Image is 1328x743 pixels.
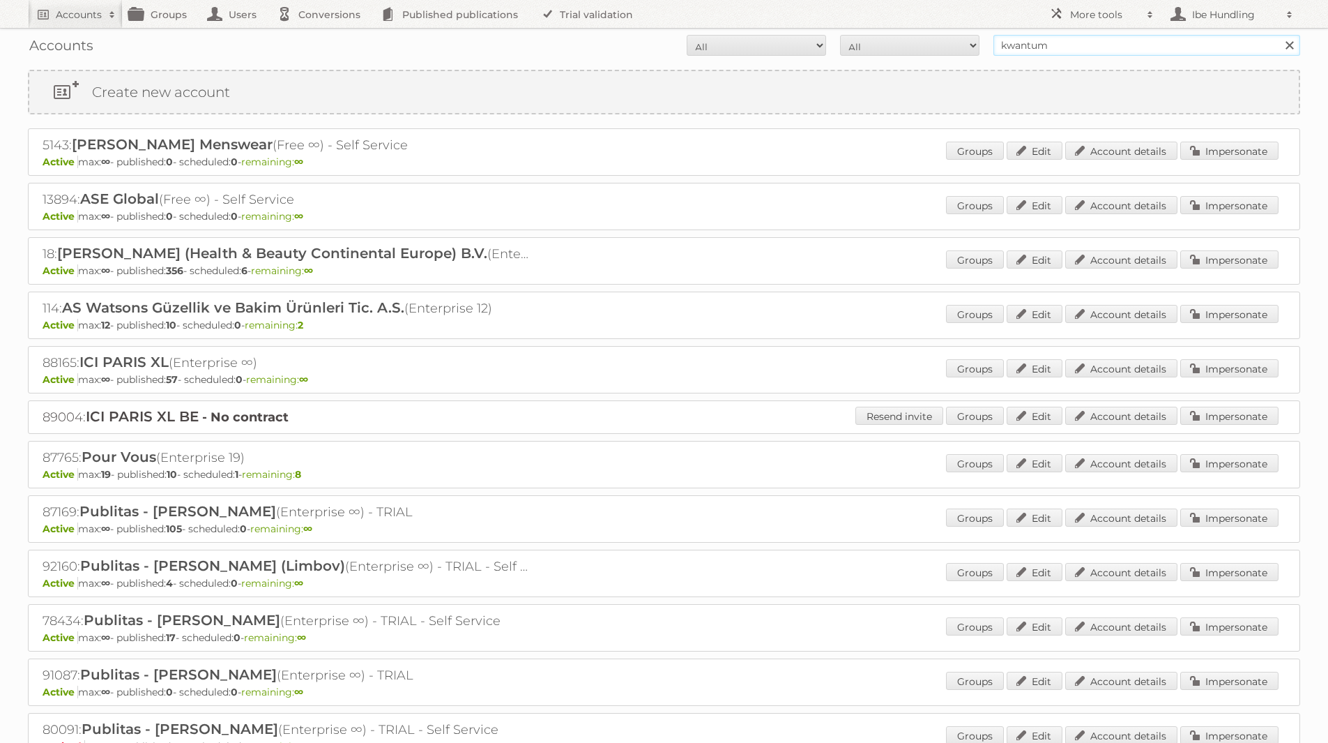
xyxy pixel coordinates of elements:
a: Edit [1007,305,1062,323]
h2: 5143: (Free ∞) - Self Service [43,136,531,154]
strong: - No contract [202,410,289,425]
span: remaining: [242,468,301,481]
strong: 17 [166,631,176,644]
strong: ∞ [101,577,110,590]
span: Active [43,210,78,223]
span: Publitas - [PERSON_NAME] (Limbov) [80,557,345,574]
h2: 13894: (Free ∞) - Self Service [43,190,531,209]
strong: 4 [166,577,173,590]
span: Publitas - [PERSON_NAME] [80,666,277,683]
a: Groups [946,359,1004,377]
strong: ∞ [101,156,110,168]
span: AS Watsons Güzellik ve Bakim Ürünleri Tic. A.S. [62,299,404,316]
span: remaining: [241,686,303,698]
p: max: - published: - scheduled: - [43,264,1285,277]
strong: 0 [231,210,238,223]
a: Groups [946,672,1004,690]
strong: 0 [166,156,173,168]
a: Account details [1065,407,1177,425]
span: remaining: [246,373,308,386]
strong: 0 [234,319,241,331]
strong: ∞ [101,373,110,386]
strong: ∞ [297,631,306,644]
h2: 80091: (Enterprise ∞) - TRIAL - Self Service [43,721,531,739]
span: remaining: [241,156,303,168]
p: max: - published: - scheduled: - [43,210,1285,223]
h2: Ibe Hundling [1189,8,1279,22]
strong: ∞ [304,264,313,277]
h2: 91087: (Enterprise ∞) - TRIAL [43,666,531,684]
span: remaining: [245,319,303,331]
h2: 88165: (Enterprise ∞) [43,354,531,372]
a: Impersonate [1180,407,1279,425]
span: Active [43,686,78,698]
a: Impersonate [1180,672,1279,690]
span: Active [43,631,78,644]
span: ASE Global [80,190,159,207]
strong: 0 [166,210,173,223]
span: remaining: [244,631,306,644]
strong: 10 [167,468,177,481]
p: max: - published: - scheduled: - [43,631,1285,644]
a: Impersonate [1180,250,1279,269]
a: Impersonate [1180,305,1279,323]
strong: 0 [234,631,241,644]
a: Impersonate [1180,196,1279,214]
span: remaining: [251,264,313,277]
strong: 57 [166,373,178,386]
p: max: - published: - scheduled: - [43,686,1285,698]
a: Edit [1007,142,1062,160]
a: Groups [946,142,1004,160]
a: Account details [1065,509,1177,527]
h2: Accounts [56,8,102,22]
a: Edit [1007,407,1062,425]
p: max: - published: - scheduled: - [43,373,1285,386]
span: remaining: [250,523,312,535]
a: Groups [946,196,1004,214]
span: Active [43,468,78,481]
strong: 0 [236,373,243,386]
span: remaining: [241,210,303,223]
h2: 78434: (Enterprise ∞) - TRIAL - Self Service [43,612,531,630]
a: Account details [1065,672,1177,690]
strong: 8 [295,468,301,481]
a: Groups [946,509,1004,527]
span: Active [43,577,78,590]
a: Impersonate [1180,617,1279,636]
span: Active [43,264,78,277]
strong: 0 [231,156,238,168]
a: Impersonate [1180,142,1279,160]
h2: 18: (Enterprise ∞) [43,245,531,263]
strong: 19 [101,468,111,481]
strong: ∞ [294,156,303,168]
strong: 105 [166,523,182,535]
strong: 0 [231,686,238,698]
strong: 2 [298,319,303,331]
p: max: - published: - scheduled: - [43,319,1285,331]
a: Groups [946,617,1004,636]
span: ICI PARIS XL BE [86,408,199,425]
a: Groups [946,407,1004,425]
a: Impersonate [1180,563,1279,581]
strong: 6 [241,264,247,277]
strong: ∞ [294,577,303,590]
h2: 114: (Enterprise 12) [43,299,531,317]
a: Edit [1007,509,1062,527]
strong: ∞ [303,523,312,535]
span: Publitas - [PERSON_NAME] [82,721,278,737]
a: Account details [1065,196,1177,214]
a: Account details [1065,617,1177,636]
span: Publitas - [PERSON_NAME] [79,503,276,520]
strong: 10 [166,319,176,331]
a: Account details [1065,359,1177,377]
a: Edit [1007,563,1062,581]
strong: ∞ [101,210,110,223]
a: Groups [946,305,1004,323]
strong: ∞ [101,686,110,698]
strong: 0 [240,523,247,535]
a: Groups [946,454,1004,472]
span: Active [43,156,78,168]
strong: 12 [101,319,110,331]
p: max: - published: - scheduled: - [43,468,1285,481]
strong: ∞ [294,686,303,698]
